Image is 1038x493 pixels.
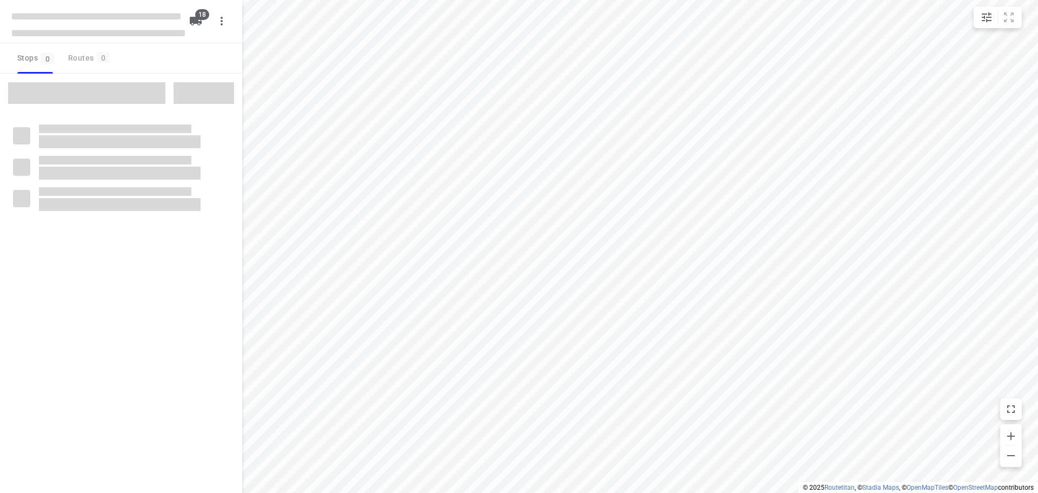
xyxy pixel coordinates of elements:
[824,484,855,491] a: Routetitan
[953,484,998,491] a: OpenStreetMap
[974,6,1022,28] div: small contained button group
[907,484,948,491] a: OpenMapTiles
[803,484,1034,491] li: © 2025 , © , © © contributors
[862,484,899,491] a: Stadia Maps
[976,6,997,28] button: Map settings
